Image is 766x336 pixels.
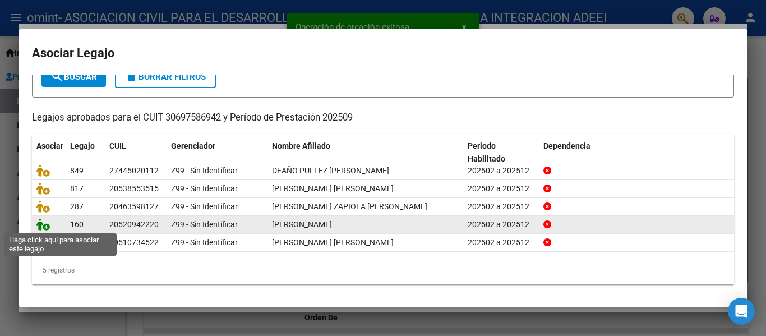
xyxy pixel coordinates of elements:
span: 817 [70,184,84,193]
div: 202502 a 202512 [468,236,534,249]
span: 849 [70,166,84,175]
span: Nombre Afiliado [272,141,330,150]
button: Borrar Filtros [115,66,216,88]
span: Asociar [36,141,63,150]
span: Gerenciador [171,141,215,150]
datatable-header-cell: Periodo Habilitado [463,134,539,171]
span: 54 [70,238,79,247]
datatable-header-cell: Legajo [66,134,105,171]
div: 202502 a 202512 [468,218,534,231]
span: Borrar Filtros [125,72,206,82]
datatable-header-cell: Asociar [32,134,66,171]
span: 287 [70,202,84,211]
div: 20520942220 [109,218,159,231]
datatable-header-cell: CUIL [105,134,167,171]
div: 20538553515 [109,182,159,195]
span: LANDIN BOURGUET MARTIN FEDERICO [272,184,394,193]
mat-icon: search [50,70,64,83]
span: Legajo [70,141,95,150]
p: Legajos aprobados para el CUIT 30697586942 y Período de Prestación 202509 [32,111,734,125]
span: 160 [70,220,84,229]
datatable-header-cell: Gerenciador [167,134,267,171]
span: GIMENEZ ZAPIOLA BAUTISTA MARIANO [272,202,427,211]
span: FERNANDEZ ETCHETO LEON AUGUSTO [272,238,394,247]
span: Dependencia [543,141,590,150]
mat-icon: delete [125,70,139,83]
div: 202502 a 202512 [468,182,534,195]
span: Z99 - Sin Identificar [171,202,238,211]
div: 20510734522 [109,236,159,249]
button: Buscar [41,67,106,87]
h2: Asociar Legajo [32,43,734,64]
span: GACHIE FELIPE [272,220,332,229]
div: 202502 a 202512 [468,200,534,213]
span: Z99 - Sin Identificar [171,166,238,175]
datatable-header-cell: Nombre Afiliado [267,134,463,171]
datatable-header-cell: Dependencia [539,134,735,171]
div: 20463598127 [109,200,159,213]
span: Z99 - Sin Identificar [171,220,238,229]
span: Buscar [50,72,97,82]
div: Open Intercom Messenger [728,298,755,325]
span: Periodo Habilitado [468,141,505,163]
div: 27445020112 [109,164,159,177]
span: Z99 - Sin Identificar [171,238,238,247]
div: 202502 a 202512 [468,164,534,177]
div: 5 registros [32,256,734,284]
span: CUIL [109,141,126,150]
span: DEAÑO PULLEZ GIULIANA ANAH­ [272,166,389,175]
span: Z99 - Sin Identificar [171,184,238,193]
